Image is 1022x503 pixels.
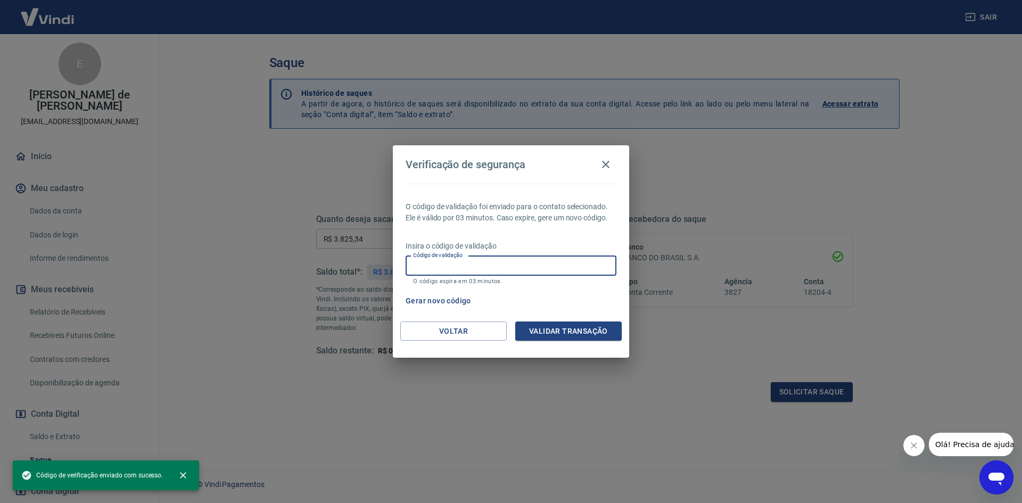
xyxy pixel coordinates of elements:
label: Código de validação [413,251,463,259]
p: Insira o código de validação [406,241,616,252]
p: O código expira em 03 minutos. [413,278,609,285]
span: Código de verificação enviado com sucesso. [21,470,163,481]
p: O código de validação foi enviado para o contato selecionado. Ele é válido por 03 minutos. Caso e... [406,201,616,224]
button: close [171,464,195,487]
iframe: Botão para abrir a janela de mensagens [979,460,1013,494]
button: Voltar [400,321,507,341]
iframe: Fechar mensagem [903,435,925,456]
iframe: Mensagem da empresa [929,433,1013,456]
span: Olá! Precisa de ajuda? [6,7,89,16]
button: Validar transação [515,321,622,341]
h4: Verificação de segurança [406,158,525,171]
button: Gerar novo código [401,291,475,311]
